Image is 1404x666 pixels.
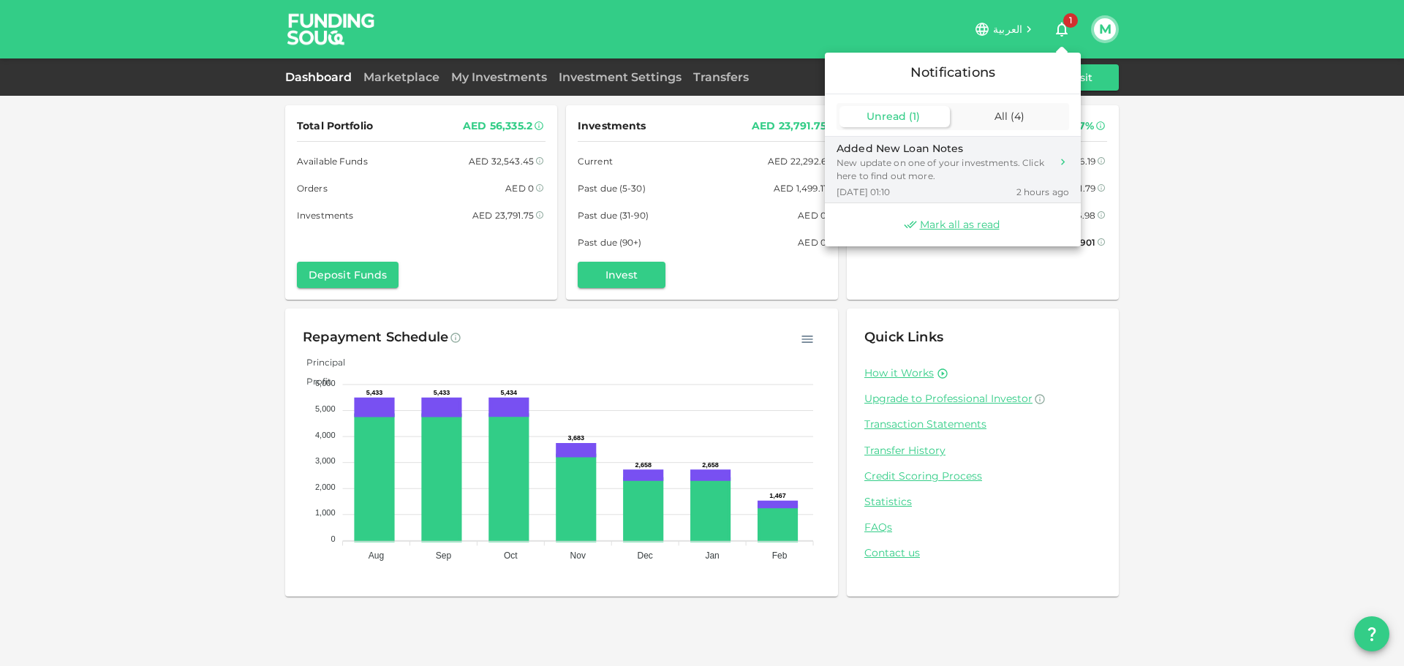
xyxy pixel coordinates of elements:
[837,156,1051,183] div: New update on one of your investments. Click here to find out more.
[920,218,1000,232] span: Mark all as read
[837,141,1051,156] div: Added New Loan Notes
[1016,186,1069,198] span: 2 hours ago
[909,110,920,123] span: ( 1 )
[910,64,995,80] span: Notifications
[867,110,906,123] span: Unread
[1011,110,1024,123] span: ( 4 )
[994,110,1008,123] span: All
[837,186,891,198] span: [DATE] 01:10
